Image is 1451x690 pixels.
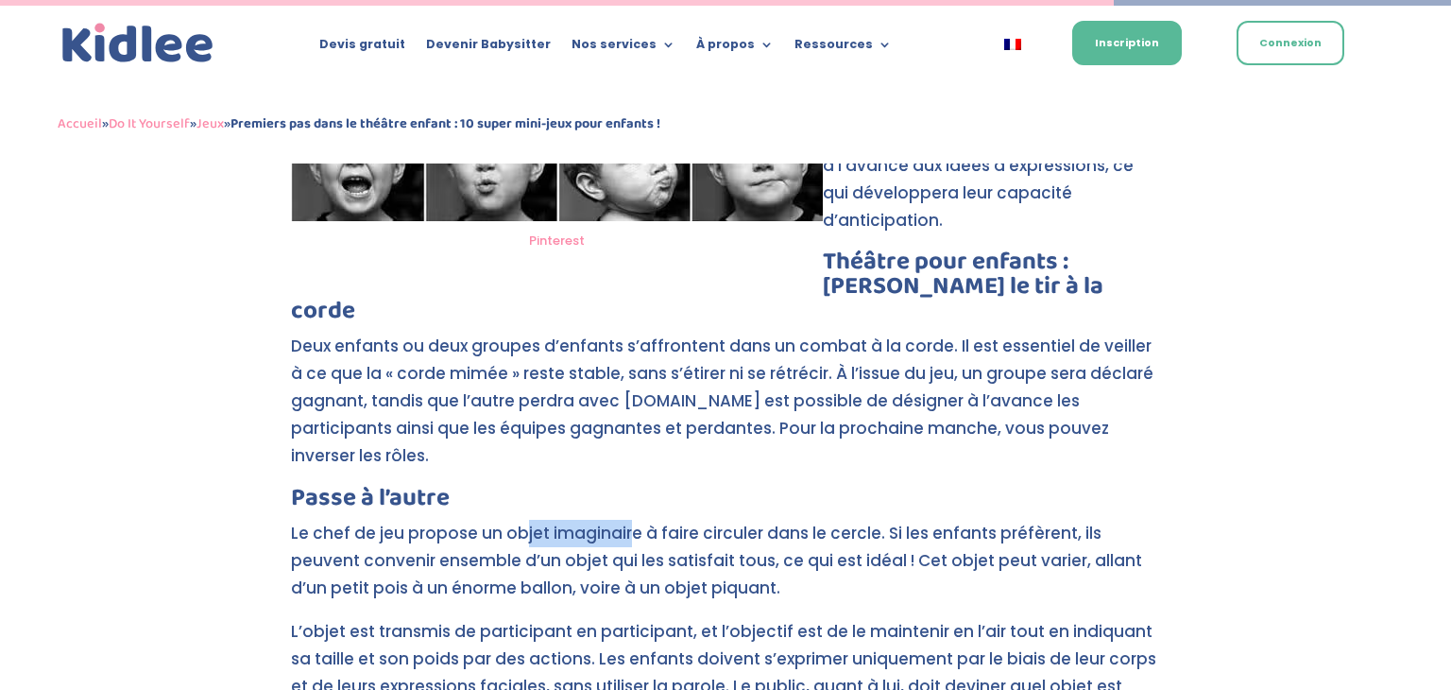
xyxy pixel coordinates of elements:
a: Devis gratuit [319,38,405,59]
a: Accueil [58,112,102,135]
h3: Passe à l’autre [291,486,1160,520]
a: À propos [696,38,774,59]
h3: Théâtre pour enfants : [PERSON_NAME] le tir à la corde [291,250,1160,333]
a: Pinterest [529,232,585,250]
a: Do It Yourself [109,112,190,135]
p: Le chef de jeu propose un objet imaginaire à faire circuler dans le cercle. Si les enfants préfèr... [291,520,1160,618]
span: » » » [58,112,660,135]
a: Ressources [794,38,892,59]
a: Nos services [572,38,675,59]
a: Connexion [1237,21,1344,65]
img: Français [1004,39,1021,50]
img: logo_kidlee_bleu [58,19,218,68]
strong: Premiers pas dans le théâtre enfant : 10 super mini-jeux pour enfants ! [230,112,660,135]
a: Jeux [196,112,224,135]
a: Devenir Babysitter [426,38,551,59]
p: Deux enfants ou deux groupes d’enfants s’affrontent dans un combat à la corde. Il est essentiel d... [291,333,1160,486]
a: Inscription [1072,21,1182,65]
a: Kidlee Logo [58,19,218,68]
